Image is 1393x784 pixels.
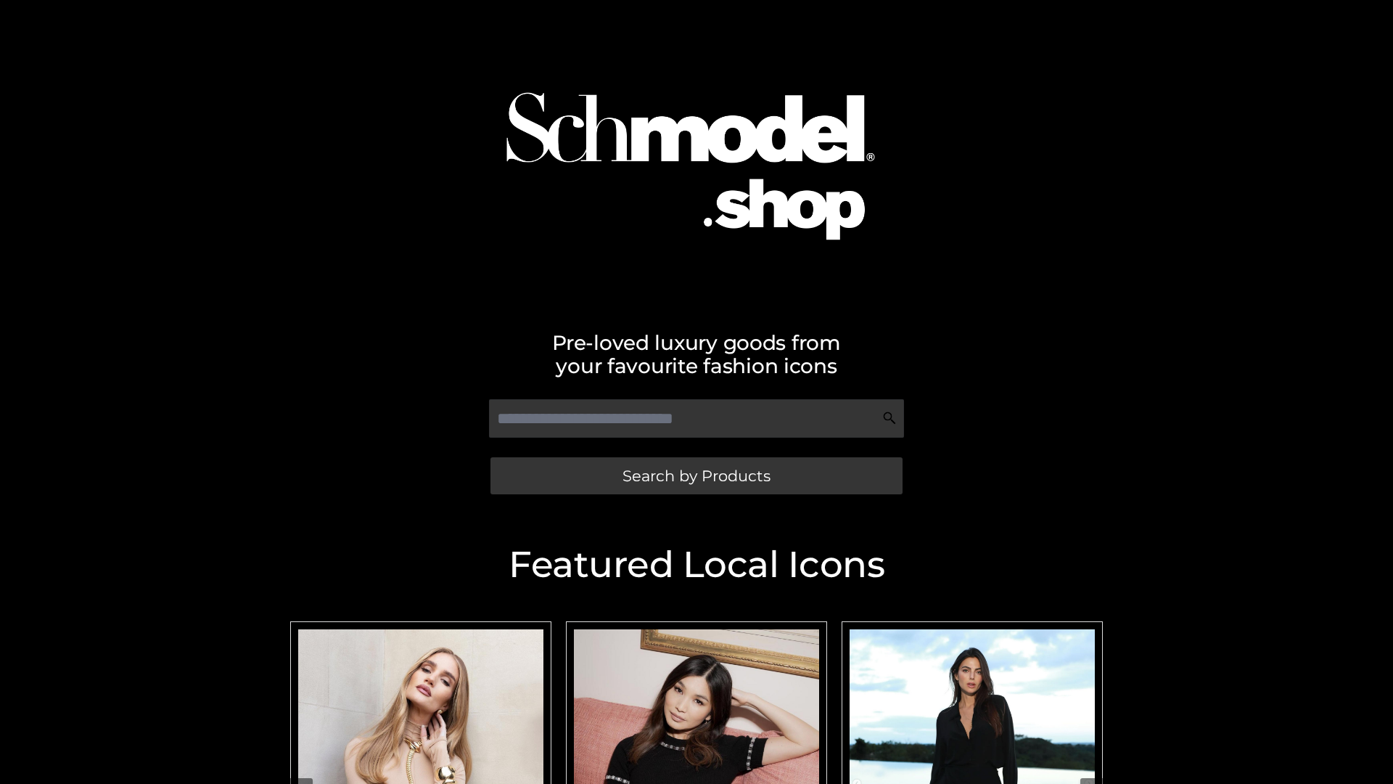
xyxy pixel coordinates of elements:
h2: Pre-loved luxury goods from your favourite fashion icons [283,331,1110,377]
a: Search by Products [490,457,903,494]
h2: Featured Local Icons​ [283,547,1110,583]
span: Search by Products [622,468,771,483]
img: Search Icon [882,411,897,425]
